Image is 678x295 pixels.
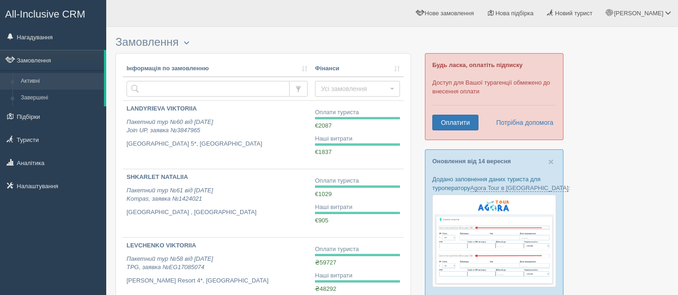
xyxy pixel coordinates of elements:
[432,175,556,192] p: Додано заповнення даних туриста для туроператору :
[123,101,311,169] a: LANDYRIEVA VIKTORIIA Пакетний тур №60 від [DATE]Join UP, заявка №3847965 [GEOGRAPHIC_DATA] 5*, [G...
[17,90,104,106] a: Завершені
[17,73,104,90] a: Активні
[315,271,400,280] div: Наші витрати
[315,191,332,197] span: €1029
[127,64,308,73] a: Інформація по замовленню
[127,105,197,112] b: LANDYRIEVA VIKTORIIA
[496,10,534,17] span: Нова підбірка
[315,64,400,73] a: Фінанси
[315,245,400,254] div: Оплати туриста
[315,285,336,292] span: ₴48292
[315,148,332,155] span: €1837
[127,187,213,203] i: Пакетний тур №61 від [DATE] Kompas, заявка №1424021
[127,173,188,180] b: SHKARLET NATALIIA
[315,177,400,185] div: Оплати туриста
[127,242,196,249] b: LEVCHENKO VIKTORIIA
[127,140,308,148] p: [GEOGRAPHIC_DATA] 5*, [GEOGRAPHIC_DATA]
[548,156,554,167] span: ×
[614,10,663,17] span: [PERSON_NAME]
[432,158,511,165] a: Оновлення від 14 вересня
[315,135,400,143] div: Наші витрати
[0,0,106,26] a: All-Inclusive CRM
[432,195,556,287] img: agora-tour-%D1%84%D0%BE%D1%80%D0%BC%D0%B0-%D0%B1%D1%80%D0%BE%D0%BD%D1%8E%D0%B2%D0%B0%D0%BD%D0%BD%...
[425,10,474,17] span: Нове замовлення
[315,259,336,266] span: ₴59727
[115,36,411,49] h3: Замовлення
[127,81,290,97] input: Пошук за номером замовлення, ПІБ або паспортом туриста
[548,157,554,166] button: Close
[315,81,400,97] button: Усі замовлення
[555,10,593,17] span: Новий турист
[127,208,308,217] p: [GEOGRAPHIC_DATA] , [GEOGRAPHIC_DATA]
[321,84,388,93] span: Усі замовлення
[127,277,308,285] p: [PERSON_NAME] Resort 4*, [GEOGRAPHIC_DATA]
[315,203,400,212] div: Наші витрати
[5,8,85,20] span: All-Inclusive CRM
[127,118,213,134] i: Пакетний тур №60 від [DATE] Join UP, заявка №3847965
[490,115,554,130] a: Потрібна допомога
[315,122,332,129] span: €2087
[470,184,569,192] a: Agora Tour в [GEOGRAPHIC_DATA]
[123,169,311,237] a: SHKARLET NATALIIA Пакетний тур №61 від [DATE]Kompas, заявка №1424021 [GEOGRAPHIC_DATA] , [GEOGRAP...
[425,53,563,140] div: Доступ для Вашої турагенції обмежено до внесення оплати
[432,61,522,68] b: Будь ласка, оплатіть підписку
[432,115,478,130] a: Оплатити
[315,217,328,224] span: €905
[127,255,213,271] i: Пакетний тур №58 від [DATE] TPG, заявка №EG17085074
[315,108,400,117] div: Оплати туриста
